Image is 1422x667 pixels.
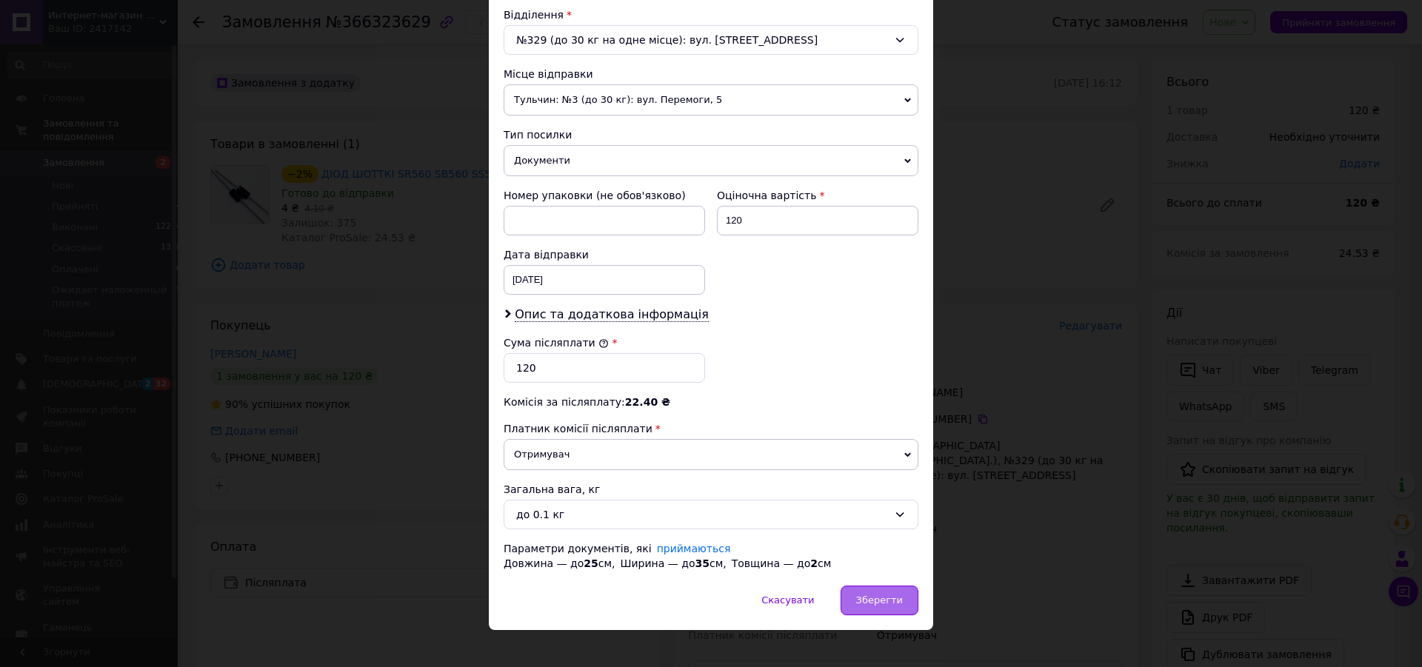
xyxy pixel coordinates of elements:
[504,423,652,435] span: Платник комісії післяплати
[625,396,670,408] span: 22.40 ₴
[504,68,593,80] span: Місце відправки
[657,543,731,554] a: приймаються
[856,594,903,606] span: Зберегти
[504,7,918,22] div: Відділення
[504,482,918,497] div: Загальна вага, кг
[504,247,705,262] div: Дата відправки
[515,307,709,322] span: Опис та додаткова інформація
[761,594,814,606] span: Скасувати
[504,337,609,349] label: Сума післяплати
[504,129,572,141] span: Тип посилки
[504,84,918,115] span: Тульчин: №3 (до 30 кг): вул. Перемоги, 5
[516,506,888,523] div: до 0.1 кг
[504,145,918,176] span: Документи
[504,541,918,571] div: Параметри документів, які Довжина — до см, Ширина — до см, Товщина — до см
[504,395,918,409] div: Комісія за післяплату:
[584,557,598,569] span: 25
[504,439,918,470] span: Отримувач
[810,557,818,569] span: 2
[695,557,709,569] span: 35
[717,188,918,203] div: Оціночна вартість
[504,188,705,203] div: Номер упаковки (не обов'язково)
[504,25,918,55] div: №329 (до 30 кг на одне місце): вул. [STREET_ADDRESS]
